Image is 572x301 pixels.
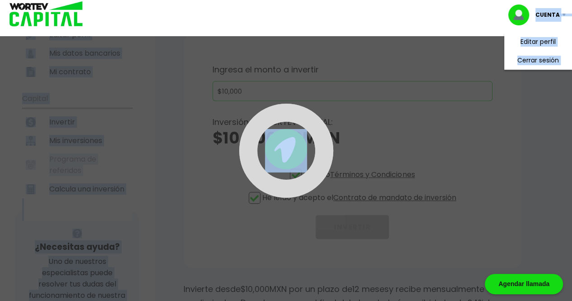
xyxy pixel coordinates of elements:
[508,5,535,25] img: profile-image
[535,8,560,22] p: Cuenta
[485,274,563,294] div: Agendar llamada
[560,14,572,16] img: icon-down
[520,37,556,47] a: Editar perfil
